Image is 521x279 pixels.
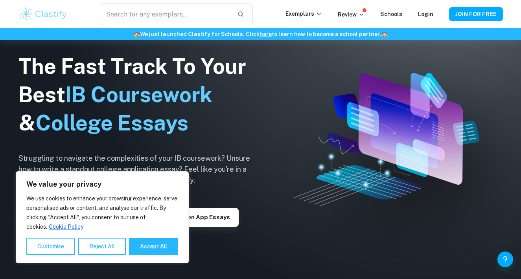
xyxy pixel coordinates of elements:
[381,31,388,37] span: 🏫
[497,251,513,267] button: Help and Feedback
[65,82,212,107] span: IB Coursework
[18,153,262,186] h6: Struggling to navigate the complexities of your IB coursework? Unsure how to write a standout col...
[338,10,365,19] p: Review
[16,171,189,263] div: We value your privacy
[48,223,84,230] a: Cookie Policy
[449,7,503,21] button: JOIN FOR FREE
[294,73,479,207] img: Clastify hero
[133,31,140,37] span: 🏫
[26,238,75,255] button: Customise
[380,11,402,17] a: Schools
[78,238,126,255] button: Reject All
[18,52,262,137] h1: The Fast Track To Your Best &
[129,238,178,255] button: Accept All
[18,6,68,22] img: Clastify logo
[26,194,178,231] p: We use cookies to enhance your browsing experience, serve personalised ads or content, and analys...
[418,11,433,17] a: Login
[285,9,322,18] p: Exemplars
[26,180,178,189] p: We value your privacy
[35,110,188,135] span: College Essays
[260,31,272,37] a: here
[101,3,230,25] input: Search for any exemplars...
[2,30,519,39] h6: We just launched Clastify for Schools. Click to learn how to become a school partner.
